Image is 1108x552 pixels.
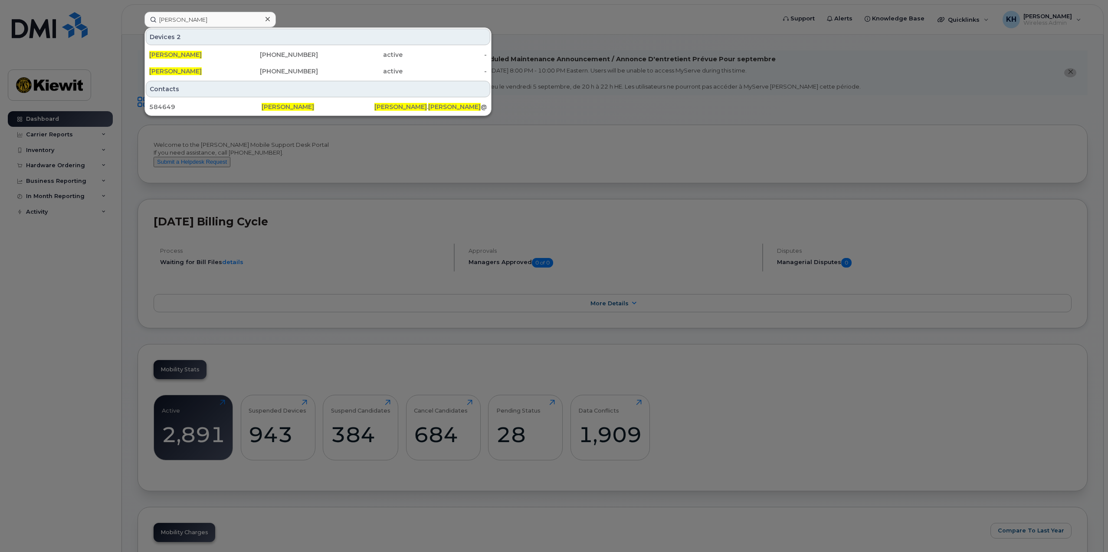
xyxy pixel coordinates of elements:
a: [PERSON_NAME][PHONE_NUMBER]active- [146,47,490,63]
div: [PHONE_NUMBER] [234,67,318,76]
div: Contacts [146,81,490,97]
div: - [403,67,487,76]
div: active [318,50,403,59]
div: Devices [146,29,490,45]
span: [PERSON_NAME] [149,67,202,75]
span: [PERSON_NAME] [149,51,202,59]
a: 584649[PERSON_NAME][PERSON_NAME].[PERSON_NAME]@[PERSON_NAME][DOMAIN_NAME] [146,99,490,115]
iframe: Messenger Launcher [1070,514,1101,545]
div: 584649 [149,102,262,111]
div: - [403,50,487,59]
span: 2 [177,33,181,41]
div: active [318,67,403,76]
div: . @[PERSON_NAME][DOMAIN_NAME] [374,102,487,111]
a: [PERSON_NAME][PHONE_NUMBER]active- [146,63,490,79]
span: [PERSON_NAME] [262,103,314,111]
div: [PHONE_NUMBER] [234,50,318,59]
span: [PERSON_NAME] [428,103,481,111]
span: [PERSON_NAME] [374,103,427,111]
